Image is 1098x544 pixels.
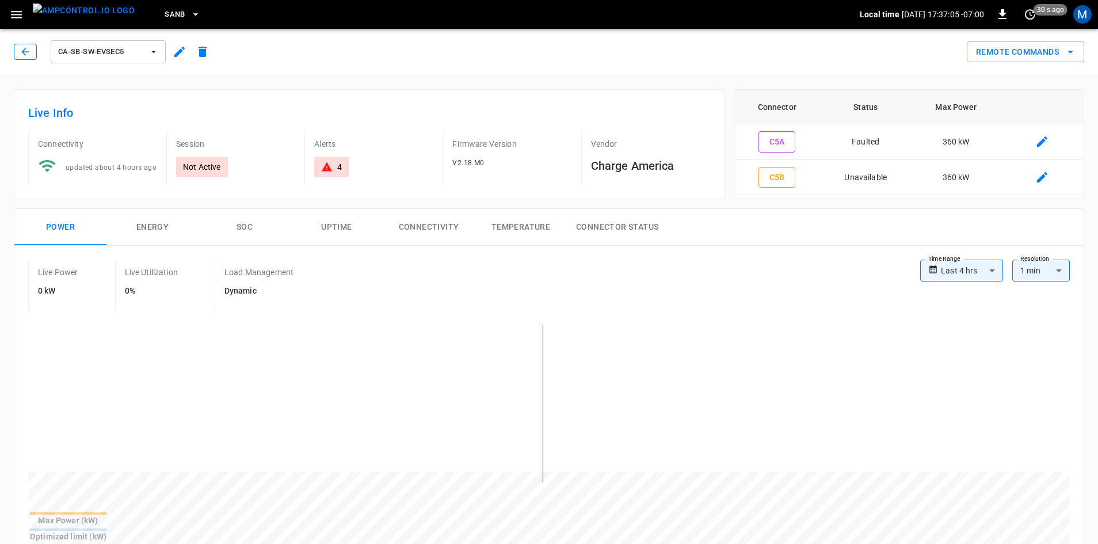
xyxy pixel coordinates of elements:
[820,160,912,196] td: Unavailable
[38,267,78,278] p: Live Power
[38,138,157,150] p: Connectivity
[33,3,135,18] img: ampcontrol.io logo
[165,8,185,21] span: SanB
[199,209,291,246] button: SOC
[902,9,984,20] p: [DATE] 17:37:05 -07:00
[38,285,78,298] h6: 0 kW
[314,138,433,150] p: Alerts
[66,163,157,172] span: updated about 4 hours ago
[176,138,295,150] p: Session
[758,131,795,153] button: C5A
[820,124,912,160] td: Faulted
[1012,260,1070,281] div: 1 min
[452,138,571,150] p: Firmware Version
[734,90,1084,195] table: connector table
[337,161,342,173] div: 4
[591,138,710,150] p: Vendor
[106,209,199,246] button: Energy
[1021,5,1039,24] button: set refresh interval
[125,267,178,278] p: Live Utilization
[383,209,475,246] button: Connectivity
[58,45,143,59] span: ca-sb-sw-evseC5
[125,285,178,298] h6: 0%
[1020,254,1049,264] label: Resolution
[452,159,484,167] span: V2.18.M0
[28,104,710,122] h6: Live Info
[860,9,899,20] p: Local time
[928,254,960,264] label: Time Range
[51,40,166,63] button: ca-sb-sw-evseC5
[591,157,710,175] h6: Charge America
[1073,5,1092,24] div: profile-icon
[224,267,293,278] p: Load Management
[475,209,567,246] button: Temperature
[912,90,1001,124] th: Max Power
[820,90,912,124] th: Status
[912,124,1001,160] td: 360 kW
[967,41,1084,63] button: Remote Commands
[160,3,205,26] button: SanB
[734,90,820,124] th: Connector
[567,209,668,246] button: Connector Status
[967,41,1084,63] div: remote commands options
[912,160,1001,196] td: 360 kW
[758,167,795,188] button: C5B
[224,285,293,298] h6: Dynamic
[1034,4,1067,16] span: 30 s ago
[183,161,221,173] p: Not Active
[941,260,1003,281] div: Last 4 hrs
[14,209,106,246] button: Power
[291,209,383,246] button: Uptime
